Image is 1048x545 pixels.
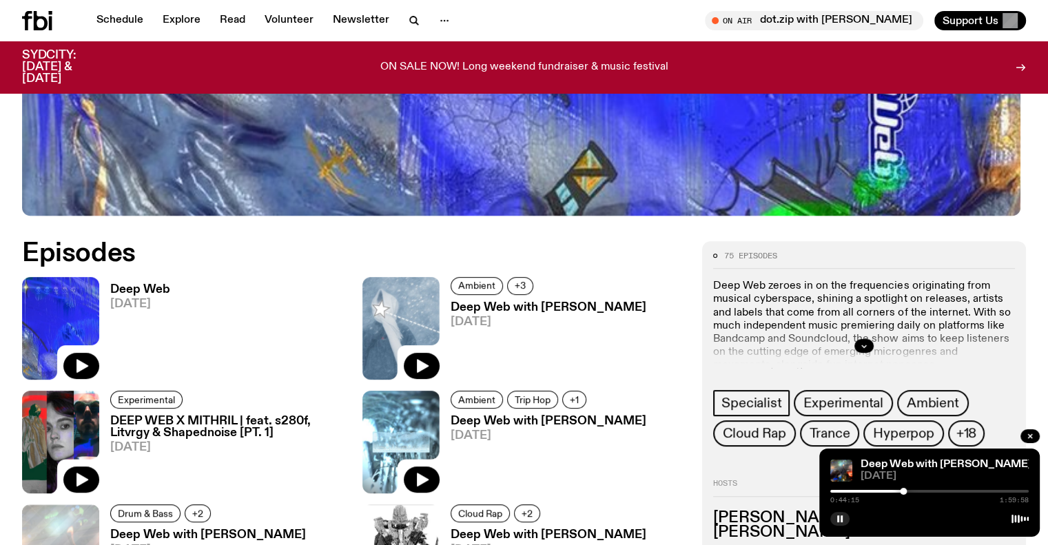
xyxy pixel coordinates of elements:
[713,280,1015,372] p: Deep Web zeroes in on the frequencies originating from musical cyberspace, shining a spotlight on...
[515,280,526,291] span: +3
[451,302,646,313] h3: Deep Web with [PERSON_NAME]
[185,504,211,522] button: +2
[440,415,646,493] a: Deep Web with [PERSON_NAME][DATE]
[713,480,1015,496] h2: Hosts
[458,394,495,404] span: Ambient
[794,390,893,416] a: Experimental
[380,61,668,74] p: ON SALE NOW! Long weekend fundraiser & music festival
[110,442,346,453] span: [DATE]
[110,391,183,409] a: Experimental
[118,394,175,404] span: Experimental
[88,11,152,30] a: Schedule
[943,14,998,27] span: Support Us
[22,50,110,85] h3: SYDCITY: [DATE] & [DATE]
[934,11,1026,30] button: Support Us
[458,280,495,291] span: Ambient
[861,459,1031,470] a: Deep Web with [PERSON_NAME]
[451,529,646,541] h3: Deep Web with [PERSON_NAME]
[451,504,510,522] a: Cloud Rap
[713,511,1015,526] h3: [PERSON_NAME]
[562,391,586,409] button: +1
[800,420,860,446] a: Trance
[458,508,502,519] span: Cloud Rap
[723,426,785,441] span: Cloud Rap
[256,11,322,30] a: Volunteer
[522,508,533,519] span: +2
[110,415,346,439] h3: DEEP WEB X MITHRIL | feat. s280f, Litvrgy & Shapednoise [PT. 1]
[803,395,883,411] span: Experimental
[507,391,558,409] a: Trip Hop
[897,390,969,416] a: Ambient
[118,508,173,519] span: Drum & Bass
[440,302,646,380] a: Deep Web with [PERSON_NAME][DATE]
[948,420,985,446] button: +18
[713,390,790,416] a: Specialist
[861,471,1029,482] span: [DATE]
[514,504,540,522] button: +2
[570,394,579,404] span: +1
[907,395,959,411] span: Ambient
[110,529,306,541] h3: Deep Web with [PERSON_NAME]
[22,241,686,266] h2: Episodes
[724,252,777,260] span: 75 episodes
[451,277,503,295] a: Ambient
[713,420,795,446] a: Cloud Rap
[22,277,99,380] img: An abstract artwork, in bright blue with amorphous shapes, illustrated shimmers and small drawn c...
[873,426,934,441] span: Hyperpop
[713,525,1015,540] h3: [PERSON_NAME]
[451,430,646,442] span: [DATE]
[451,415,646,427] h3: Deep Web with [PERSON_NAME]
[721,395,781,411] span: Specialist
[110,284,170,296] h3: Deep Web
[154,11,209,30] a: Explore
[99,415,346,493] a: DEEP WEB X MITHRIL | feat. s280f, Litvrgy & Shapednoise [PT. 1][DATE]
[705,11,923,30] button: On Airdot.zip with [PERSON_NAME]
[830,497,859,504] span: 0:44:15
[451,316,646,328] span: [DATE]
[99,284,170,380] a: Deep Web[DATE]
[956,426,976,441] span: +18
[212,11,254,30] a: Read
[863,420,943,446] a: Hyperpop
[325,11,398,30] a: Newsletter
[192,508,203,519] span: +2
[110,298,170,310] span: [DATE]
[515,394,551,404] span: Trip Hop
[451,391,503,409] a: Ambient
[110,504,181,522] a: Drum & Bass
[810,426,850,441] span: Trance
[1000,497,1029,504] span: 1:59:58
[507,277,533,295] button: +3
